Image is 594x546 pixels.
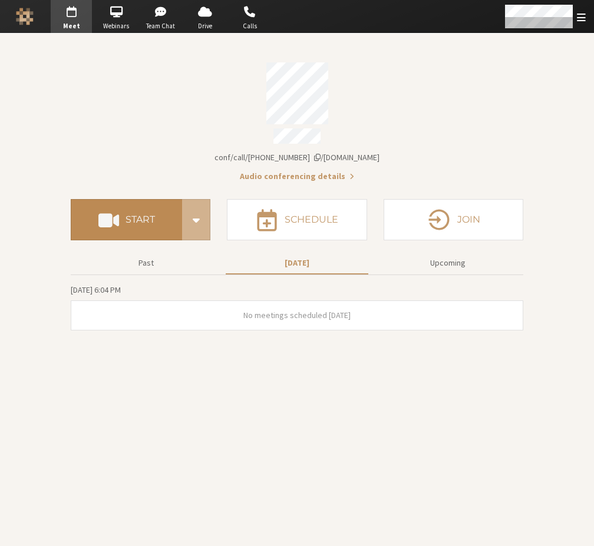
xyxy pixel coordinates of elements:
section: Account details [71,54,523,183]
button: Join [384,199,523,240]
div: Start conference options [182,199,210,240]
section: Today's Meetings [71,283,523,330]
button: Copy my meeting room linkCopy my meeting room link [214,151,379,164]
span: No meetings scheduled [DATE] [243,310,351,320]
span: Webinars [95,21,137,31]
span: Copy my meeting room link [214,152,379,163]
h4: Join [457,215,480,224]
span: Meet [51,21,92,31]
button: [DATE] [226,253,368,273]
h4: Schedule [285,215,338,224]
button: Schedule [227,199,367,240]
span: Drive [184,21,226,31]
button: Start [71,199,182,240]
h4: Start [126,215,155,224]
button: Audio conferencing details [240,170,354,183]
span: Calls [229,21,270,31]
button: Past [75,253,217,273]
span: Team Chat [140,21,181,31]
img: Iotum [16,8,34,25]
button: Upcoming [377,253,519,273]
span: [DATE] 6:04 PM [71,284,121,295]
